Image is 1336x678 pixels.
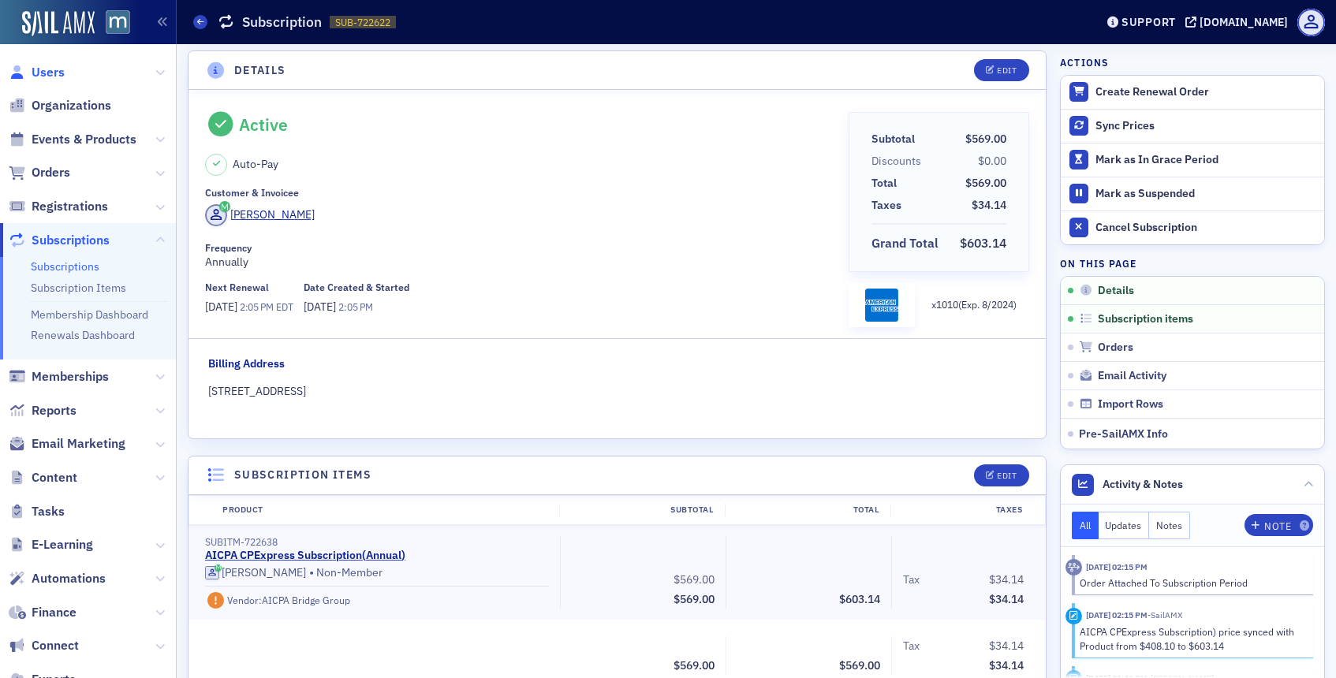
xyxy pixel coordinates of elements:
[205,566,306,580] a: [PERSON_NAME]
[31,307,148,322] a: Membership Dashboard
[9,503,65,520] a: Tasks
[559,504,725,516] div: Subtotal
[974,464,1028,486] button: Edit
[9,402,77,419] a: Reports
[32,164,70,181] span: Orders
[1061,210,1324,244] button: Cancel Subscription
[32,402,77,419] span: Reports
[839,658,880,672] span: $569.00
[989,639,1024,653] span: $34.14
[997,66,1017,75] div: Edit
[890,504,1034,516] div: Taxes
[903,572,925,588] span: Tax
[309,565,314,581] span: •
[960,235,1006,251] span: $603.14
[725,504,890,516] div: Total
[338,300,372,313] span: 2:05 PM
[903,638,920,654] div: Tax
[205,536,549,548] div: SUBITM-722638
[9,131,136,148] a: Events & Products
[9,64,65,81] a: Users
[32,637,79,654] span: Connect
[208,383,1027,400] div: [STREET_ADDRESS]
[31,281,126,295] a: Subscription Items
[95,10,130,37] a: View Homepage
[1086,561,1148,572] time: 10/26/2024 02:15 PM
[931,297,1017,311] p: x 1010 (Exp. 8 / 2024 )
[989,658,1024,672] span: $34.14
[974,59,1028,81] button: Edit
[32,131,136,148] span: Events & Products
[222,566,306,580] div: [PERSON_NAME]
[1148,609,1182,620] span: SailAMX
[1080,576,1303,590] div: Order Attached To Subscription Period
[871,131,920,147] span: Subtotal
[32,368,109,386] span: Memberships
[989,592,1024,606] span: $34.14
[205,565,549,581] div: Non-Member
[106,10,130,35] img: SailAMX
[674,572,715,587] span: $569.00
[978,154,1006,168] span: $0.00
[304,300,338,314] span: [DATE]
[32,604,77,621] span: Finance
[871,197,901,214] div: Taxes
[965,132,1006,146] span: $569.00
[1264,522,1291,531] div: Note
[31,328,135,342] a: Renewals Dashboard
[871,175,897,192] div: Total
[9,469,77,486] a: Content
[1245,514,1313,536] button: Note
[1065,559,1082,576] div: Activity
[871,131,915,147] div: Subtotal
[32,536,93,553] span: E-Learning
[1095,187,1316,201] div: Mark as Suspended
[205,242,838,270] div: Annually
[227,594,350,606] div: Vendor: AICPA Bridge Group
[1095,221,1316,235] div: Cancel Subscription
[9,97,111,114] a: Organizations
[9,368,109,386] a: Memberships
[208,356,285,372] div: Billing Address
[1086,609,1148,620] time: 10/26/2024 02:15 PM
[1065,608,1082,624] div: Activity
[865,289,898,322] img: amex
[32,570,106,587] span: Automations
[205,242,252,254] div: Frequency
[32,232,110,249] span: Subscriptions
[1149,512,1190,539] button: Notes
[1080,624,1303,654] div: AICPA CPExpress Subscription) price synced with Product from $408.10 to $603.14
[965,176,1006,190] span: $569.00
[871,153,927,169] span: Discounts
[1098,397,1163,412] span: Import Rows
[871,197,907,214] span: Taxes
[1098,284,1134,298] span: Details
[1121,15,1176,29] div: Support
[1099,512,1150,539] button: Updates
[242,13,322,32] h1: Subscription
[1061,177,1324,210] button: Mark as Suspended
[335,16,390,29] span: SUB-722622
[871,153,921,169] div: Discounts
[1060,55,1109,69] h4: Actions
[205,281,269,293] div: Next Renewal
[233,156,278,173] span: Auto-Pay
[1061,109,1324,143] button: Sync Prices
[1098,369,1166,383] span: Email Activity
[1098,312,1193,326] span: Subscription items
[9,570,106,587] a: Automations
[1297,9,1325,36] span: Profile
[211,504,559,516] div: Product
[274,300,293,313] span: EDT
[871,234,939,253] div: Grand Total
[32,503,65,520] span: Tasks
[234,467,371,483] h4: Subscription items
[9,604,77,621] a: Finance
[997,471,1017,480] div: Edit
[1103,476,1183,493] span: Activity & Notes
[871,234,944,253] span: Grand Total
[9,232,110,249] a: Subscriptions
[32,198,108,215] span: Registrations
[1185,17,1293,28] button: [DOMAIN_NAME]
[9,435,125,453] a: Email Marketing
